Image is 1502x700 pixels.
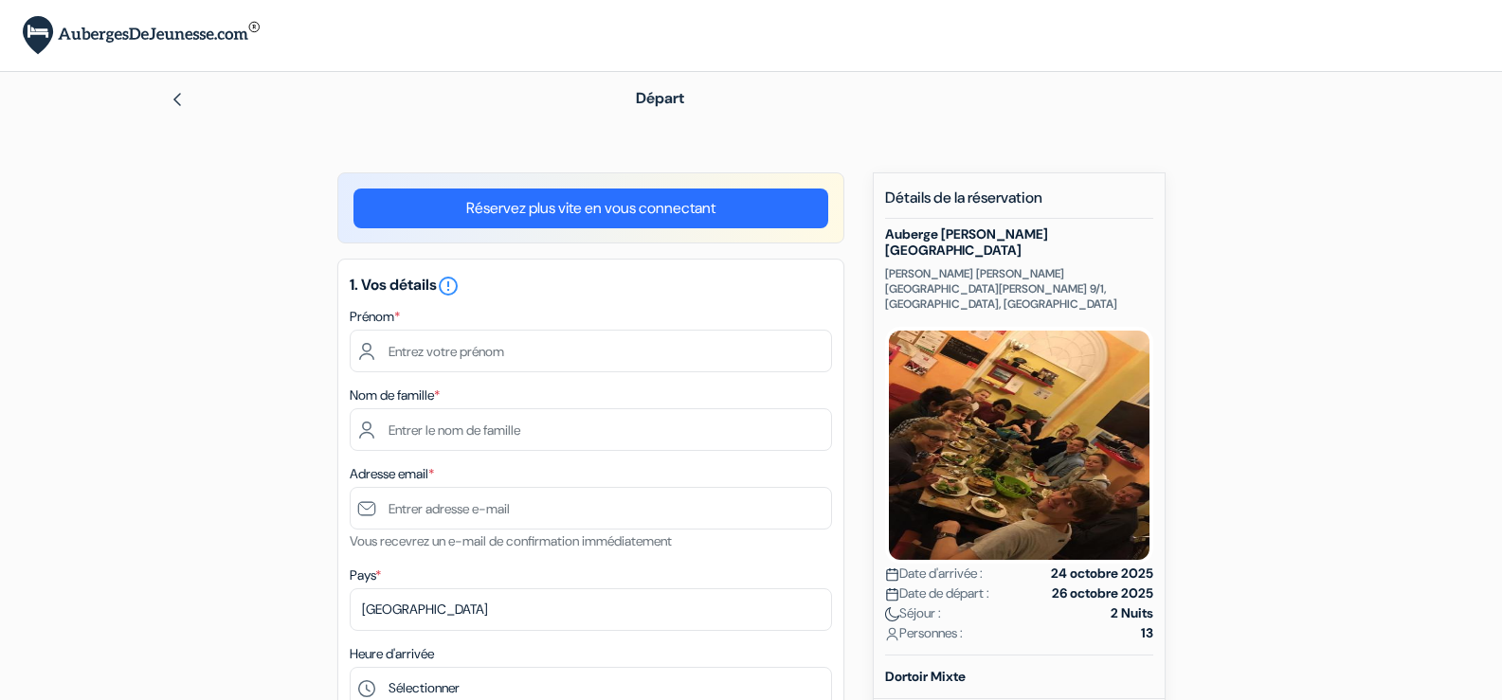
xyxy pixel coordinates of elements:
label: Pays [350,565,381,585]
img: moon.svg [885,607,899,621]
b: Dortoir Mixte [885,668,966,685]
strong: 26 octobre 2025 [1052,583,1153,603]
img: user_icon.svg [885,627,899,641]
span: Départ [636,88,684,108]
input: Entrer le nom de famille [350,408,832,451]
h5: 1. Vos détails [350,275,832,297]
label: Prénom [350,307,400,327]
input: Entrer adresse e-mail [350,487,832,529]
small: Vous recevrez un e-mail de confirmation immédiatement [350,532,672,549]
p: [PERSON_NAME] [PERSON_NAME][GEOGRAPHIC_DATA][PERSON_NAME] 9/1, [GEOGRAPHIC_DATA], [GEOGRAPHIC_DATA] [885,266,1153,312]
span: Séjour : [885,603,941,623]
input: Entrez votre prénom [350,330,832,372]
img: AubergesDeJeunesse.com [23,16,260,55]
label: Heure d'arrivée [350,644,434,664]
label: Nom de famille [350,386,440,405]
span: Date de départ : [885,583,989,603]
strong: 24 octobre 2025 [1051,564,1153,583]
span: Personnes : [885,623,963,643]
i: error_outline [437,275,460,297]
img: calendar.svg [885,567,899,582]
label: Adresse email [350,464,434,484]
img: calendar.svg [885,587,899,601]
h5: Détails de la réservation [885,188,1153,219]
a: Réservez plus vite en vous connectant [353,188,828,228]
span: Date d'arrivée : [885,564,983,583]
a: error_outline [437,275,460,295]
h5: Auberge [PERSON_NAME][GEOGRAPHIC_DATA] [885,226,1153,259]
strong: 13 [1141,623,1153,643]
img: left_arrow.svg [170,92,185,107]
strong: 2 Nuits [1111,603,1153,623]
